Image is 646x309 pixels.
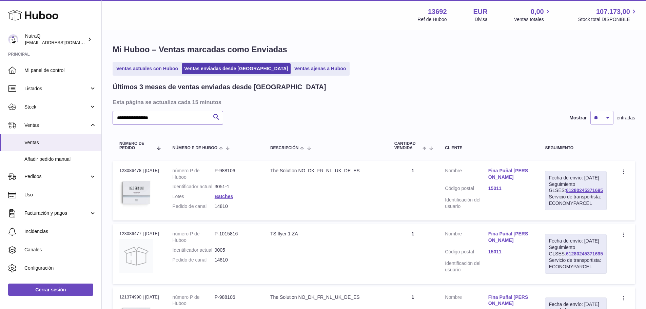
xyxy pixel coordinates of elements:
span: [EMAIL_ADDRESS][DOMAIN_NAME] [25,40,100,45]
span: Pedidos [24,173,89,180]
span: Configuración [24,265,96,271]
div: Servicio de transportista: ECONOMYPARCEL [549,194,603,207]
dt: número P de Huboo [173,231,215,244]
div: Fecha de envío: [DATE] [549,175,603,181]
label: Mostrar [569,115,587,121]
span: Stock [24,104,89,110]
dd: 3051-1 [215,184,257,190]
dd: P-988106 [215,294,257,307]
dt: Nombre [445,294,488,309]
dt: Lotes [173,193,215,200]
div: Fecha de envío: [DATE] [549,301,603,308]
span: 0,00 [531,7,544,16]
div: Seguimiento GLSES: [545,234,607,273]
strong: 13692 [428,7,447,16]
div: The Solution NO_DK_FR_NL_UK_DE_ES [270,294,381,301]
dt: número P de Huboo [173,294,215,307]
span: Añadir pedido manual [24,156,96,162]
a: 61280245371695 [566,251,603,256]
span: Canales [24,247,96,253]
a: 15011 [488,249,532,255]
td: 1 [388,161,438,220]
span: entradas [617,115,635,121]
a: Fina Puñal [PERSON_NAME] [488,231,532,244]
dt: Identificación del usuario [445,260,488,273]
span: Cantidad vendida [394,141,421,150]
dd: 14810 [215,203,257,210]
span: número P de Huboo [173,146,217,150]
dt: Identificador actual [173,247,215,253]
div: Ref de Huboo [417,16,447,23]
a: Ventas actuales con Huboo [114,63,180,74]
h2: Últimos 3 meses de ventas enviadas desde [GEOGRAPHIC_DATA] [113,82,326,92]
a: Fina Puñal [PERSON_NAME] [488,294,532,307]
dt: número P de Huboo [173,168,215,180]
span: Ventas [24,122,89,129]
a: 107.173,00 Stock total DISPONIBLE [578,7,638,23]
a: 0,00 Ventas totales [514,7,552,23]
div: Servicio de transportista: ECONOMYPARCEL [549,257,603,270]
a: Cerrar sesión [8,284,93,296]
div: 121374990 | [DATE] [119,294,159,300]
div: Seguimiento [545,146,607,150]
div: Seguimiento GLSES: [545,171,607,210]
span: Stock total DISPONIBLE [578,16,638,23]
span: Ventas [24,139,96,146]
dt: Pedido de canal [173,257,215,263]
dd: P-988106 [215,168,257,180]
a: Batches [215,194,233,199]
div: NutraQ [25,33,86,46]
div: 123086477 | [DATE] [119,231,159,237]
img: no-photo.jpg [119,239,153,273]
strong: EUR [473,7,488,16]
dd: 14810 [215,257,257,263]
span: Número de pedido [119,141,153,150]
a: Ventas enviadas desde [GEOGRAPHIC_DATA] [182,63,291,74]
span: Uso [24,192,96,198]
dd: P-1015816 [215,231,257,244]
span: Listados [24,85,89,92]
dt: Pedido de canal [173,203,215,210]
a: 15011 [488,185,532,192]
div: Divisa [475,16,488,23]
div: 123086478 | [DATE] [119,168,159,174]
h3: Esta página se actualiza cada 15 minutos [113,98,633,106]
span: Descripción [270,146,298,150]
h1: Mi Huboo – Ventas marcadas como Enviadas [113,44,635,55]
dt: Nombre [445,168,488,182]
a: Ventas ajenas a Huboo [292,63,349,74]
div: TS flyer 1 ZA [270,231,381,237]
span: Mi panel de control [24,67,96,74]
div: The Solution NO_DK_FR_NL_UK_DE_ES [270,168,381,174]
dd: 9005 [215,247,257,253]
dt: Código postal [445,185,488,193]
div: Cliente [445,146,531,150]
a: Fina Puñal [PERSON_NAME] [488,168,532,180]
span: Ventas totales [514,16,552,23]
img: internalAdmin-13692@internal.huboo.com [8,34,18,44]
span: 107.173,00 [596,7,630,16]
td: 1 [388,224,438,284]
dt: Nombre [445,231,488,245]
span: Incidencias [24,228,96,235]
span: Facturación y pagos [24,210,89,216]
dt: Código postal [445,249,488,257]
img: 136921728478892.jpg [119,176,153,210]
dt: Identificación del usuario [445,197,488,210]
a: 61280245371695 [566,188,603,193]
dt: Identificador actual [173,184,215,190]
div: Fecha de envío: [DATE] [549,238,603,244]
